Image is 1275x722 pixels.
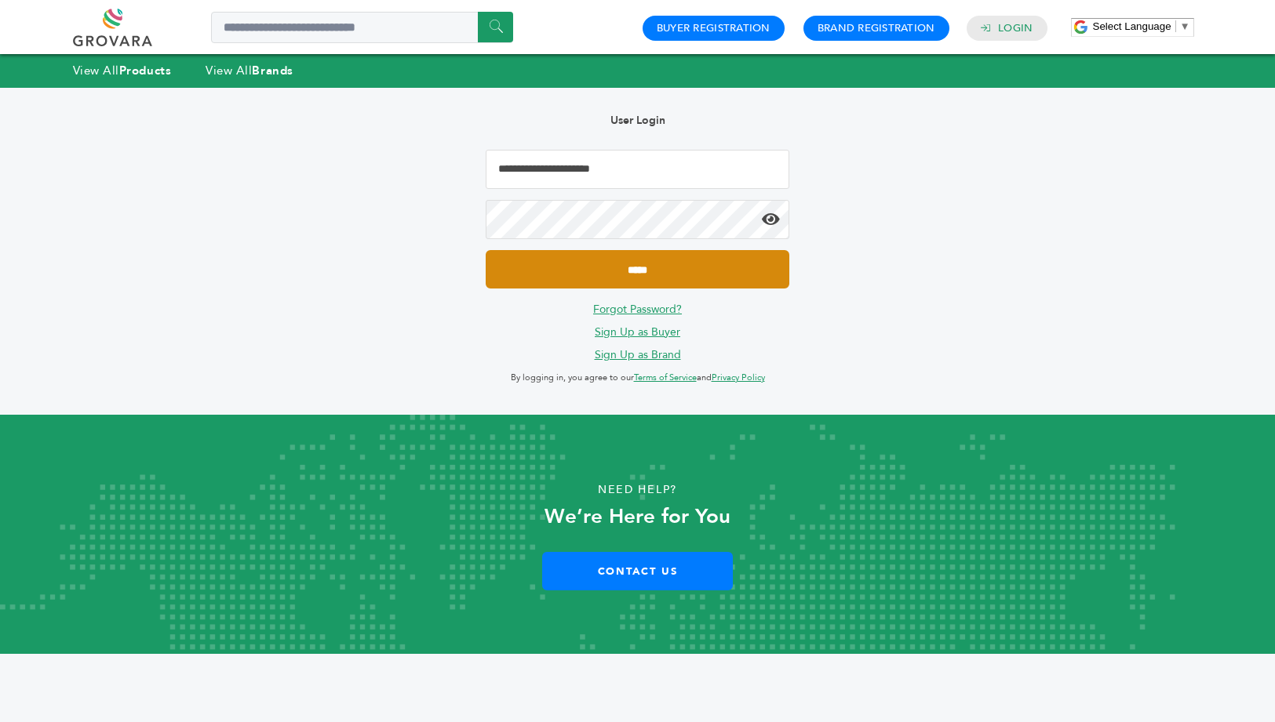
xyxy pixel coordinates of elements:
[545,502,730,531] strong: We’re Here for You
[1175,20,1176,32] span: ​
[542,552,733,590] a: Contact Us
[1180,20,1190,32] span: ▼
[486,200,789,239] input: Password
[211,12,513,43] input: Search a product or brand...
[1093,20,1190,32] a: Select Language​
[486,150,789,189] input: Email Address
[73,63,172,78] a: View AllProducts
[593,302,682,317] a: Forgot Password?
[610,113,665,128] b: User Login
[64,478,1211,502] p: Need Help?
[657,21,770,35] a: Buyer Registration
[252,63,293,78] strong: Brands
[595,347,681,362] a: Sign Up as Brand
[712,372,765,383] a: Privacy Policy
[1093,20,1171,32] span: Select Language
[818,21,935,35] a: Brand Registration
[998,21,1033,35] a: Login
[206,63,293,78] a: View AllBrands
[119,63,171,78] strong: Products
[595,325,680,339] a: Sign Up as Buyer
[634,372,697,383] a: Terms of Service
[486,368,789,387] p: By logging in, you agree to our and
